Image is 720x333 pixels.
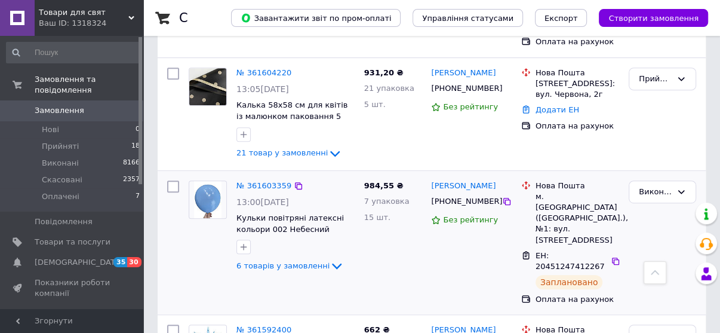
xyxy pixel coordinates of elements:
div: [PHONE_NUMBER] [429,194,502,209]
a: № 361603359 [236,181,291,190]
span: 35 [113,257,127,267]
a: [PERSON_NAME] [431,68,496,79]
div: [PHONE_NUMBER] [429,81,502,96]
span: 18 [131,141,140,152]
span: Без рейтингу [443,215,498,224]
div: Оплата на рахунок [536,36,619,47]
span: Без рейтингу [443,102,498,111]
span: Нові [42,124,59,135]
span: [DEMOGRAPHIC_DATA] [35,257,123,268]
a: Калька 58х58 см для квітів із малюнком паковання 5 шт. [236,100,347,132]
span: Експорт [544,14,578,23]
a: 21 товар у замовленні [236,148,342,157]
a: Створити замовлення [587,13,708,22]
img: Фото товару [194,181,221,218]
div: Прийнято [639,73,672,85]
span: 0 [136,124,140,135]
span: Управління статусами [422,14,513,23]
span: Товари та послуги [35,237,110,248]
span: Повідомлення [35,216,93,227]
span: Замовлення [35,105,84,116]
span: 8166 [123,158,140,169]
h1: Список замовлень [179,11,300,25]
button: Експорт [535,9,587,27]
span: 7 упаковка [364,197,410,206]
span: 21 товар у замовленні [236,148,328,157]
img: Фото товару [189,68,226,105]
span: Завантажити звіт по пром-оплаті [241,13,391,23]
span: Створити замовлення [608,14,699,23]
span: Замовлення та повідомлення [35,74,143,96]
span: Виконані [42,158,79,169]
span: 13:05[DATE] [236,84,289,94]
a: Фото товару [189,68,227,106]
button: Управління статусами [413,9,523,27]
span: 5 шт. [364,100,386,109]
div: Ваш ID: 1318324 [39,18,143,29]
div: Заплановано [536,275,603,289]
span: 931,20 ₴ [364,68,404,77]
span: Товари для свят [39,7,128,18]
span: Скасовані [42,175,82,185]
div: Нова Пошта [536,181,619,191]
span: 2357 [123,175,140,185]
button: Завантажити звіт по пром-оплаті [231,9,401,27]
a: 6 товарів у замовленні [236,261,344,270]
a: Фото товару [189,181,227,219]
span: 984,55 ₴ [364,181,404,190]
div: Оплата на рахунок [536,294,619,305]
div: м. [GEOGRAPHIC_DATA] ([GEOGRAPHIC_DATA].), №1: вул. [STREET_ADDRESS] [536,191,619,246]
span: ЕН: 20451247412267 [536,251,605,271]
input: Пошук [6,42,141,63]
a: Додати ЕН [536,105,579,114]
span: 30 [127,257,141,267]
span: 7 [136,191,140,202]
a: [PERSON_NAME] [431,181,496,192]
div: Нова Пошта [536,68,619,78]
span: 6 товарів у замовленні [236,261,330,270]
span: 13:00[DATE] [236,197,289,207]
div: Виконано [639,186,672,198]
span: Показники роботи компанії [35,277,110,299]
span: Оплачені [42,191,79,202]
span: 21 упаковка [364,84,414,93]
button: Створити замовлення [599,9,708,27]
span: 15 шт. [364,213,390,222]
span: Прийняті [42,141,79,152]
div: [STREET_ADDRESS]: вул. Червона, 2г [536,78,619,100]
a: Кульки повітряні латексні кольори 002 Небесний блакитний 12 дюймів 100 шт. [236,213,344,256]
a: № 361604220 [236,68,291,77]
div: Оплата на рахунок [536,121,619,132]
